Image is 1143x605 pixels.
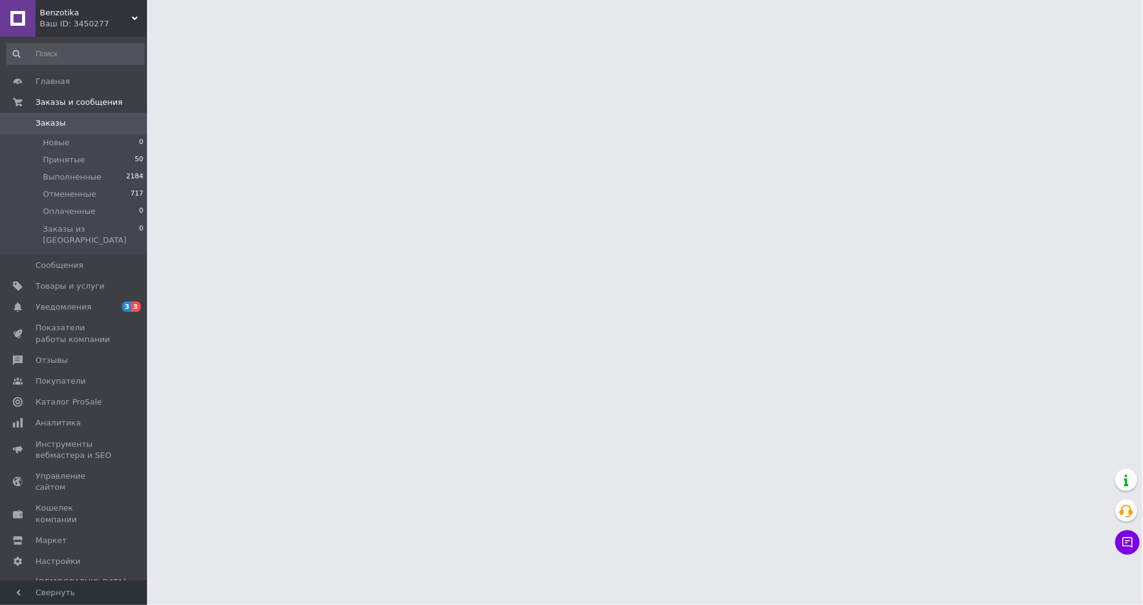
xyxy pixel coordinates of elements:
[36,439,113,461] span: Инструменты вебмастера и SEO
[36,376,86,387] span: Покупатели
[40,7,132,18] span: Benzotika
[36,471,113,493] span: Управление сайтом
[131,302,141,312] span: 3
[36,355,68,366] span: Отзывы
[6,43,145,65] input: Поиск
[43,172,102,183] span: Выполненные
[43,137,70,148] span: Новые
[36,281,105,292] span: Товары и услуги
[126,172,143,183] span: 2184
[36,76,70,87] span: Главная
[139,206,143,217] span: 0
[36,503,113,525] span: Кошелек компании
[36,302,91,313] span: Уведомления
[130,189,143,200] span: 717
[43,154,85,166] span: Принятые
[36,322,113,344] span: Показатели работы компании
[1115,530,1140,555] button: Чат с покупателем
[139,137,143,148] span: 0
[36,397,102,408] span: Каталог ProSale
[36,97,123,108] span: Заказы и сообщения
[43,224,139,246] span: Заказы из [GEOGRAPHIC_DATA]
[43,206,96,217] span: Оплаченные
[36,118,66,129] span: Заказы
[36,556,80,567] span: Настройки
[135,154,143,166] span: 50
[43,189,96,200] span: Отмененные
[36,417,81,428] span: Аналитика
[36,260,83,271] span: Сообщения
[139,224,143,246] span: 0
[122,302,132,312] span: 3
[40,18,147,29] div: Ваш ID: 3450277
[36,535,67,546] span: Маркет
